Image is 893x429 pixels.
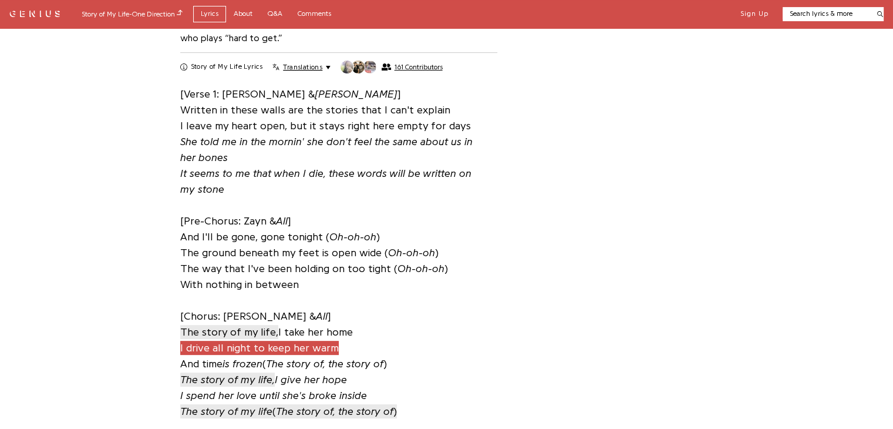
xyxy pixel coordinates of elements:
input: Search lyrics & more [783,9,870,19]
h2: Story of My Life Lyrics [191,62,263,72]
div: Story of My Life - One Direction [82,8,183,19]
a: The story of my life, [180,371,275,387]
i: All [276,216,288,226]
a: Q&A [260,6,290,22]
i: The story of, the story of [276,406,393,417]
button: 161 Contributors [340,60,442,74]
i: I give her hope I spend her love until she's broke inside [180,371,367,419]
span: The story of my life [180,404,272,418]
i: All [316,311,328,321]
a: The story of my life [180,403,272,419]
i: The story of, the story of [266,358,383,369]
a: “Story of My Life” is the second single off of One Direction’s third album, Midnight Memories. It... [180,5,487,43]
span: The story of my life, [180,325,278,339]
button: Translations [272,62,331,72]
a: The story of my life, [180,324,278,340]
a: About [226,6,260,22]
span: ( ) [272,404,397,418]
a: Lyrics [193,6,226,22]
i: [PERSON_NAME] [315,89,397,99]
button: Sign Up [740,9,769,19]
i: Oh-oh-oh [397,263,444,274]
i: She told me in the mornin' she don't feel the same about us in her bones It seems to me that when... [180,136,473,195]
i: Oh-oh-oh [329,232,376,242]
a: Comments [290,6,339,22]
span: I drive all night to keep her warm [180,341,339,355]
a: I drive all night to keep her warm [180,340,339,356]
span: The story of my life, [180,373,275,387]
i: Oh-oh-oh [388,247,435,258]
span: Translations [283,62,322,72]
i: is frozen [223,358,262,369]
a: (The story of, the story of) [272,403,397,419]
span: 161 Contributors [395,63,443,71]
